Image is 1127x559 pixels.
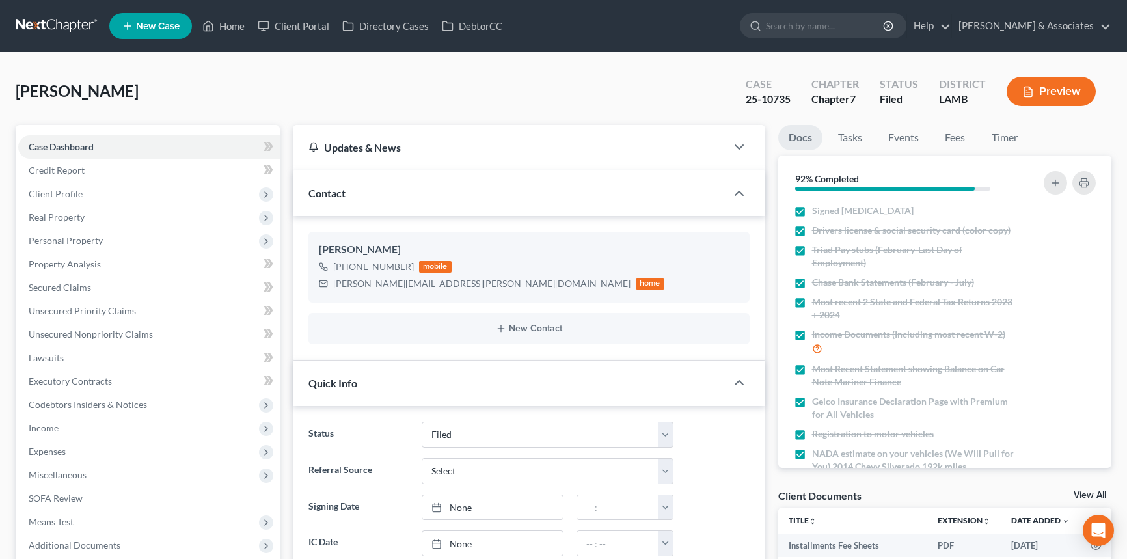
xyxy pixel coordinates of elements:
a: Lawsuits [18,346,280,370]
span: Income Documents (Including most recent W-2) [812,328,1005,341]
div: Client Documents [778,489,862,502]
strong: 92% Completed [795,173,859,184]
a: Case Dashboard [18,135,280,159]
div: LAMB [939,92,986,107]
span: Income [29,422,59,433]
span: Unsecured Priority Claims [29,305,136,316]
span: Most Recent Statement showing Balance on Car Note Mariner Finance [812,362,1017,389]
span: Real Property [29,211,85,223]
span: Executory Contracts [29,375,112,387]
i: unfold_more [983,517,990,525]
label: IC Date [302,530,415,556]
a: DebtorCC [435,14,509,38]
span: NADA estimate on your vehicles (We Will Pull for You) 2014 Chevy Silverado 192k miles [812,447,1017,473]
span: Signed [MEDICAL_DATA] [812,204,914,217]
div: [PHONE_NUMBER] [333,260,414,273]
a: Fees [934,125,976,150]
span: Case Dashboard [29,141,94,152]
a: SOFA Review [18,487,280,510]
span: SOFA Review [29,493,83,504]
div: Case [746,77,791,92]
a: Date Added expand_more [1011,515,1070,525]
a: [PERSON_NAME] & Associates [952,14,1111,38]
a: Timer [981,125,1028,150]
span: Miscellaneous [29,469,87,480]
button: Preview [1007,77,1096,106]
i: unfold_more [809,517,817,525]
td: Installments Fee Sheets [778,534,928,557]
a: Events [878,125,929,150]
div: Filed [880,92,918,107]
a: Executory Contracts [18,370,280,393]
div: District [939,77,986,92]
span: New Case [136,21,180,31]
a: Home [196,14,251,38]
a: Unsecured Priority Claims [18,299,280,323]
td: PDF [927,534,1001,557]
a: None [422,531,562,556]
i: expand_more [1062,517,1070,525]
a: Docs [778,125,822,150]
span: Drivers license & social security card (color copy) [812,224,1011,237]
span: Additional Documents [29,539,120,551]
span: [PERSON_NAME] [16,81,139,100]
a: Secured Claims [18,276,280,299]
span: Secured Claims [29,282,91,293]
a: Client Portal [251,14,336,38]
span: Means Test [29,516,74,527]
span: 7 [850,92,856,105]
a: Extensionunfold_more [938,515,990,525]
a: Unsecured Nonpriority Claims [18,323,280,346]
span: Most recent 2 State and Federal Tax Returns 2023 + 2024 [812,295,1017,321]
div: [PERSON_NAME][EMAIL_ADDRESS][PERSON_NAME][DOMAIN_NAME] [333,277,631,290]
span: Contact [308,187,346,199]
button: New Contact [319,323,739,334]
div: home [636,278,664,290]
span: Lawsuits [29,352,64,363]
input: Search by name... [766,14,885,38]
span: Credit Report [29,165,85,176]
span: Triad Pay stubs (February-Last Day of Employment) [812,243,1017,269]
div: [PERSON_NAME] [319,242,739,258]
div: Chapter [811,77,859,92]
div: Open Intercom Messenger [1083,515,1114,546]
input: -- : -- [577,531,659,556]
span: Expenses [29,446,66,457]
span: Codebtors Insiders & Notices [29,399,147,410]
a: Property Analysis [18,252,280,276]
span: Personal Property [29,235,103,246]
div: Status [880,77,918,92]
span: Chase Bank Statements (February - July) [812,276,974,289]
span: Client Profile [29,188,83,199]
a: Credit Report [18,159,280,182]
a: Titleunfold_more [789,515,817,525]
label: Status [302,422,415,448]
td: [DATE] [1001,534,1080,557]
label: Signing Date [302,495,415,521]
div: 25-10735 [746,92,791,107]
a: Help [907,14,951,38]
span: Registration to motor vehicles [812,428,934,441]
span: Property Analysis [29,258,101,269]
input: -- : -- [577,495,659,520]
a: Directory Cases [336,14,435,38]
div: mobile [419,261,452,273]
div: Chapter [811,92,859,107]
span: Geico Insurance Declaration Page with Premium for All Vehicles [812,395,1017,421]
label: Referral Source [302,458,415,484]
a: View All [1074,491,1106,500]
div: Updates & News [308,141,711,154]
a: Tasks [828,125,873,150]
a: None [422,495,562,520]
span: Quick Info [308,377,357,389]
span: Unsecured Nonpriority Claims [29,329,153,340]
